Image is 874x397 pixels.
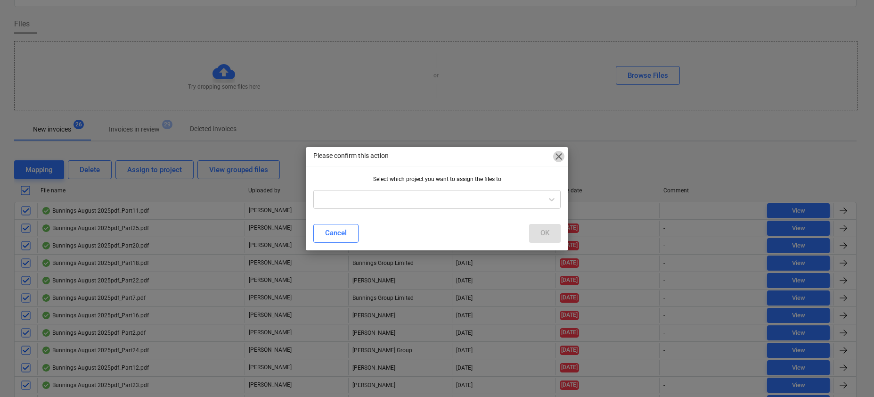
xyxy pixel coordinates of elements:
span: close [553,151,564,162]
div: Select which project you want to assign the files to [313,176,561,182]
iframe: Chat Widget [827,352,874,397]
p: Please confirm this action [313,151,389,161]
div: Cancel [325,227,347,239]
button: Cancel [313,224,359,243]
